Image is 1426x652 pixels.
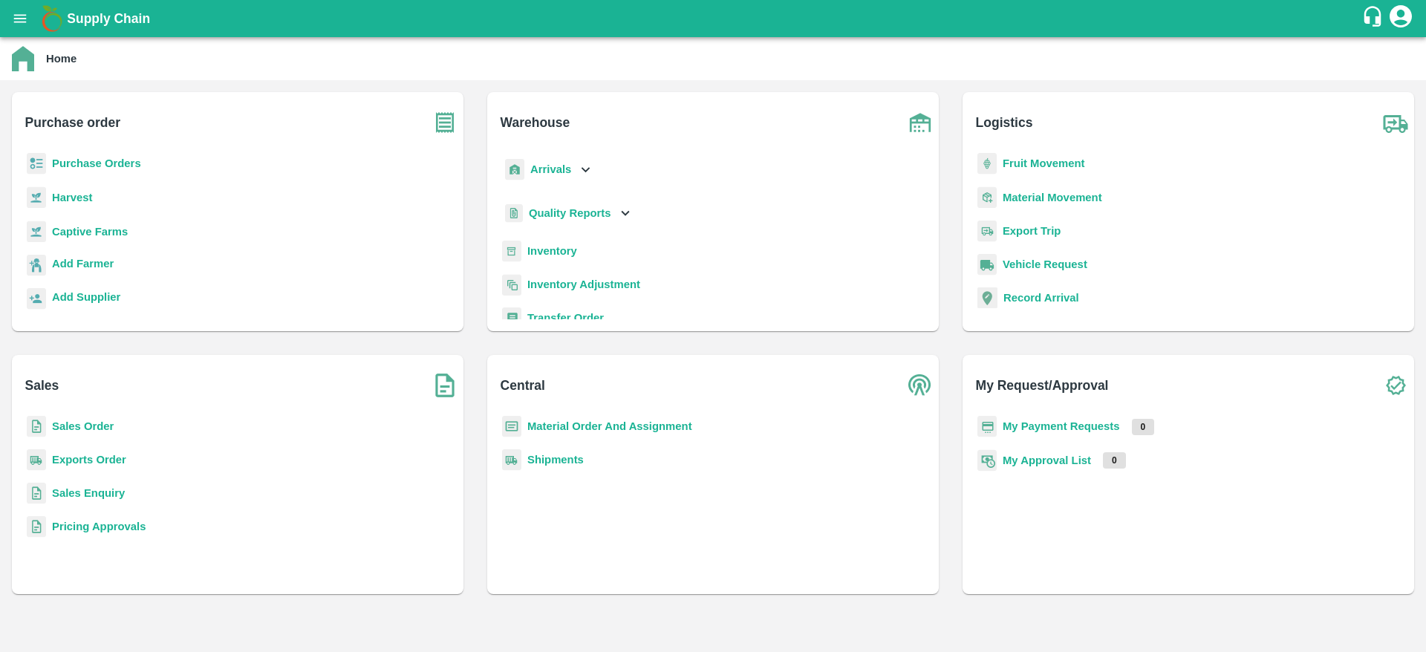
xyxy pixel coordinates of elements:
[27,186,46,209] img: harvest
[529,207,611,219] b: Quality Reports
[52,192,92,203] a: Harvest
[27,483,46,504] img: sales
[505,204,523,223] img: qualityReport
[25,112,120,133] b: Purchase order
[52,454,126,466] a: Exports Order
[1003,292,1079,304] a: Record Arrival
[52,487,125,499] a: Sales Enquiry
[501,112,570,133] b: Warehouse
[67,8,1361,29] a: Supply Chain
[1387,3,1414,34] div: account of current user
[502,153,594,186] div: Arrivals
[976,112,1033,133] b: Logistics
[502,307,521,329] img: whTransfer
[977,221,997,242] img: delivery
[977,153,997,175] img: fruit
[902,367,939,404] img: central
[27,288,46,310] img: supplier
[502,449,521,471] img: shipments
[977,449,997,472] img: approval
[902,104,939,141] img: warehouse
[1103,452,1126,469] p: 0
[52,226,128,238] a: Captive Farms
[52,420,114,432] a: Sales Order
[52,521,146,532] a: Pricing Approvals
[1003,157,1085,169] a: Fruit Movement
[502,416,521,437] img: centralMaterial
[25,375,59,396] b: Sales
[977,287,997,308] img: recordArrival
[52,291,120,303] b: Add Supplier
[52,255,114,276] a: Add Farmer
[27,516,46,538] img: sales
[1003,420,1120,432] a: My Payment Requests
[527,312,604,324] a: Transfer Order
[67,11,150,26] b: Supply Chain
[527,454,584,466] a: Shipments
[976,375,1109,396] b: My Request/Approval
[27,153,46,175] img: reciept
[1377,104,1414,141] img: truck
[501,375,545,396] b: Central
[12,46,34,71] img: home
[1003,192,1102,203] a: Material Movement
[530,163,571,175] b: Arrivals
[37,4,67,33] img: logo
[426,367,463,404] img: soSales
[502,274,521,296] img: inventory
[977,416,997,437] img: payment
[3,1,37,36] button: open drawer
[1361,5,1387,32] div: customer-support
[27,416,46,437] img: sales
[527,420,692,432] a: Material Order And Assignment
[52,258,114,270] b: Add Farmer
[27,255,46,276] img: farmer
[527,245,577,257] a: Inventory
[1377,367,1414,404] img: check
[977,186,997,209] img: material
[52,289,120,309] a: Add Supplier
[426,104,463,141] img: purchase
[27,221,46,243] img: harvest
[27,449,46,471] img: shipments
[1003,258,1087,270] a: Vehicle Request
[505,159,524,180] img: whArrival
[46,53,76,65] b: Home
[1132,419,1155,435] p: 0
[1003,454,1091,466] a: My Approval List
[977,254,997,276] img: vehicle
[1003,225,1061,237] a: Export Trip
[502,198,634,229] div: Quality Reports
[52,157,141,169] a: Purchase Orders
[527,278,640,290] a: Inventory Adjustment
[502,241,521,262] img: whInventory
